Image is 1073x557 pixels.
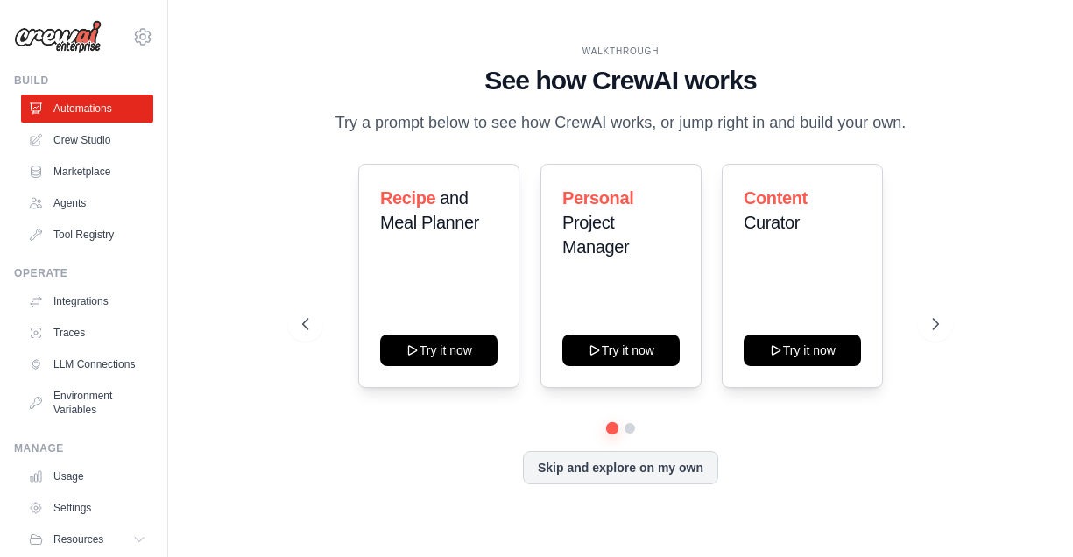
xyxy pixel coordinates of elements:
a: Integrations [21,287,153,315]
div: Manage [14,441,153,455]
span: Resources [53,532,103,546]
span: Personal [562,188,633,208]
p: Try a prompt below to see how CrewAI works, or jump right in and build your own. [327,110,915,136]
a: Agents [21,189,153,217]
span: Project Manager [562,213,629,257]
a: Tool Registry [21,221,153,249]
div: Build [14,74,153,88]
button: Try it now [562,335,680,366]
button: Resources [21,525,153,553]
button: Skip and explore on my own [523,451,718,484]
button: Try it now [380,335,498,366]
iframe: Chat Widget [985,473,1073,557]
img: Logo [14,20,102,53]
div: Operate [14,266,153,280]
a: Crew Studio [21,126,153,154]
h1: See how CrewAI works [302,65,939,96]
span: Recipe [380,188,435,208]
button: Try it now [744,335,861,366]
a: Usage [21,462,153,490]
a: LLM Connections [21,350,153,378]
a: Traces [21,319,153,347]
span: Content [744,188,808,208]
a: Environment Variables [21,382,153,424]
span: Curator [744,213,800,232]
a: Marketplace [21,158,153,186]
a: Settings [21,494,153,522]
a: Automations [21,95,153,123]
div: WALKTHROUGH [302,45,939,58]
